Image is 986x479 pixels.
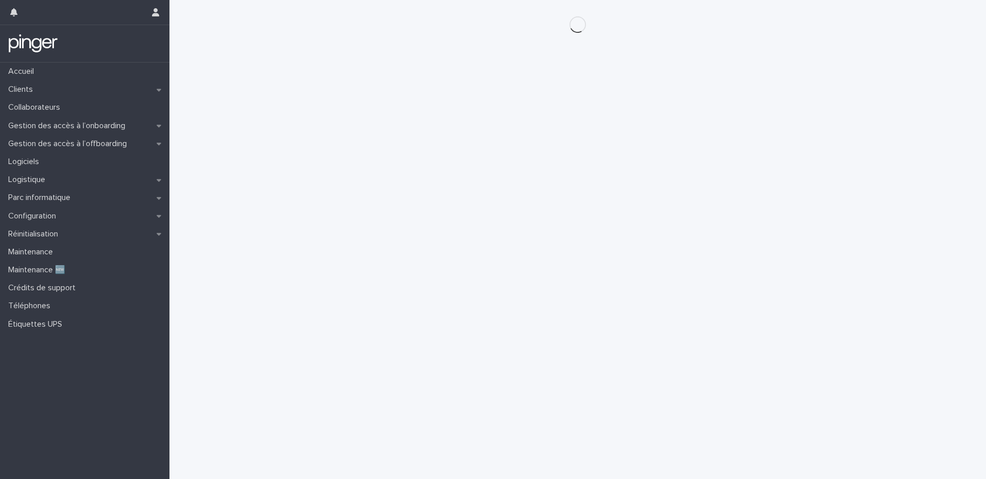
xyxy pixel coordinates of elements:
[8,33,58,54] img: mTgBEunGTSyRkCgitkcU
[4,175,53,185] p: Logistique
[4,85,41,94] p: Clients
[4,193,79,203] p: Parc informatique
[4,247,61,257] p: Maintenance
[4,301,59,311] p: Téléphones
[4,283,84,293] p: Crédits de support
[4,229,66,239] p: Réinitialisation
[4,320,70,329] p: Étiquettes UPS
[4,265,73,275] p: Maintenance 🆕
[4,121,134,131] p: Gestion des accès à l’onboarding
[4,211,64,221] p: Configuration
[4,67,42,76] p: Accueil
[4,103,68,112] p: Collaborateurs
[4,157,47,167] p: Logiciels
[4,139,135,149] p: Gestion des accès à l’offboarding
